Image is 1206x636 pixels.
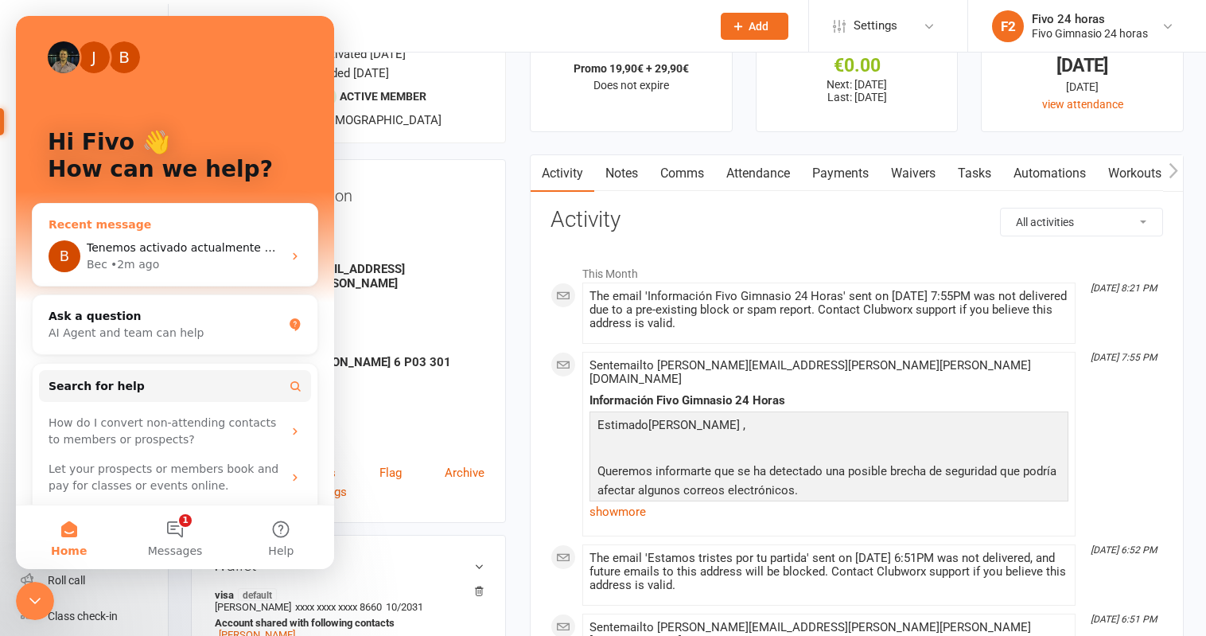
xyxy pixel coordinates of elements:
div: Ubicación [215,437,484,452]
div: Profile image for Bec [92,25,124,57]
div: Recent messageProfile image for BecTenemos activado actualmente 2FA para las cuentas, pero descon... [16,187,302,271]
span: default [238,588,277,601]
div: Profile image for Bec [33,224,64,256]
div: Let your prospects or members book and pay for classes or events online. [33,445,266,478]
div: AI Agent and team can help [33,309,266,326]
a: Flag [379,463,402,482]
div: Ask a question [33,292,266,309]
button: Help [212,490,318,553]
a: Class kiosk mode [21,599,168,634]
i: [DATE] 7:55 PM [1091,352,1157,363]
div: Recent message [33,201,286,217]
div: Fecha de nacimiento [215,405,484,420]
div: Fivo Gimnasio 24 horas [1032,26,1148,41]
button: Messages [106,490,212,553]
div: Roll call [48,574,85,587]
span: 10/2031 [386,601,423,613]
strong: [DATE] [215,419,484,433]
a: Activity [531,155,594,192]
div: Ask a questionAI Agent and team can help [16,279,302,339]
div: Owner [215,217,484,232]
div: [DATE] [996,57,1169,74]
h3: Contact information [212,181,484,205]
a: Comms [649,155,715,192]
iframe: Intercom live chat [16,16,334,569]
strong: [PERSON_NAME][EMAIL_ADDRESS][PERSON_NAME][PERSON_NAME][DOMAIN_NAME] [215,262,484,305]
div: Información Fivo Gimnasio 24 Horas [589,394,1068,408]
div: Número móvil [215,309,484,324]
p: Hi Fivo 👋 [32,113,286,140]
a: Payments [801,155,880,192]
a: show more [589,501,1068,523]
p: How can we help? [32,140,286,167]
time: Activated [DATE] [317,47,406,61]
div: €0.00 [771,57,943,74]
p: [PERSON_NAME] [593,416,1064,439]
button: Add [721,13,788,40]
div: • 2m ago [95,240,143,257]
a: view attendance [1042,98,1123,111]
span: Messages [132,529,187,540]
a: Tasks [947,155,1002,192]
div: Let your prospects or members book and pay for classes or events online. [23,439,295,485]
strong: Paseo Maestra [PERSON_NAME] 6 P03 301 [215,355,484,369]
span: Search for help [33,362,129,379]
p: Queremos informarte que se ha detectado una posible brecha de seguridad que podría afectar alguno... [593,462,1064,504]
h3: Wallet [212,556,484,574]
a: Waivers [880,155,947,192]
div: [DATE] [996,78,1169,96]
div: The email 'Información Fivo Gimnasio 24 Horas' sent on [DATE] 7:55PM was not delivered due to a p... [589,290,1068,330]
strong: 54541419R [215,387,484,401]
a: Workouts [1097,155,1173,192]
span: Estimado [597,418,648,432]
strong: 34686930148 [215,323,484,338]
strong: Account shared with following contacts [215,617,477,629]
div: Email [215,248,484,263]
iframe: Intercom live chat [16,582,54,620]
a: Automations [1002,155,1097,192]
i: [DATE] 8:21 PM [1091,283,1157,294]
i: [DATE] 6:51 PM [1091,614,1157,625]
span: Home [35,529,71,540]
img: Profile image for Sam [32,25,64,57]
a: Archive [445,463,484,482]
input: Search... [209,15,700,37]
strong: [PERSON_NAME] [215,230,484,244]
span: Settings [854,8,897,44]
span: [DEMOGRAPHIC_DATA] [317,113,442,127]
span: Help [252,529,278,540]
strong: Promo 19,90€ + 29,90€ [574,62,689,75]
div: Dirección [215,341,484,357]
button: Search for help [23,354,295,386]
span: Active member [340,90,426,103]
a: Roll call [21,563,168,599]
span: Does not expire [593,79,669,92]
strong: visa [215,588,477,601]
div: How do I convert non-attending contacts to members or prospects? [33,399,266,432]
div: Profile image for BecTenemos activado actualmente 2FA para las cuentas, pero desconocemos si fue ... [17,211,301,270]
div: F2 [992,10,1024,42]
div: Bec [71,240,91,257]
div: Class check-in [48,610,118,622]
div: Fivo 24 horas [1032,12,1148,26]
div: Profile image for Jessica [62,25,94,57]
li: This Month [550,257,1163,283]
h3: Activity [550,208,1163,232]
time: Added [DATE] [317,66,389,80]
i: [DATE] 6:52 PM [1091,544,1157,556]
p: Next: [DATE] Last: [DATE] [771,78,943,103]
span: Sent email to [PERSON_NAME][EMAIL_ADDRESS][PERSON_NAME][PERSON_NAME][DOMAIN_NAME] [589,358,1031,386]
span: Add [749,20,768,33]
div: How do I convert non-attending contacts to members or prospects? [23,392,295,439]
span: , [743,418,745,432]
a: Attendance [715,155,801,192]
a: Notes [594,155,649,192]
div: DNI/NIF [215,373,484,388]
div: The email 'Estamos tristes por tu partida' sent on [DATE] 6:51PM was not delivered, and future em... [589,552,1068,592]
span: xxxx xxxx xxxx 8660 [295,601,382,613]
